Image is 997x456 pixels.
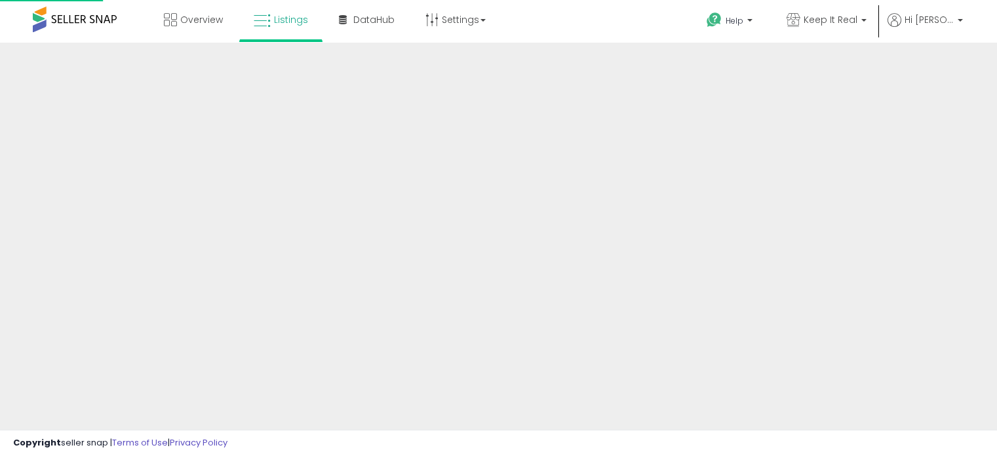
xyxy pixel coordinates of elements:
[112,436,168,449] a: Terms of Use
[804,13,857,26] span: Keep It Real
[726,15,743,26] span: Help
[696,2,766,43] a: Help
[905,13,954,26] span: Hi [PERSON_NAME]
[274,13,308,26] span: Listings
[13,437,227,449] div: seller snap | |
[353,13,395,26] span: DataHub
[13,436,61,449] strong: Copyright
[170,436,227,449] a: Privacy Policy
[180,13,223,26] span: Overview
[888,13,963,43] a: Hi [PERSON_NAME]
[706,12,722,28] i: Get Help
